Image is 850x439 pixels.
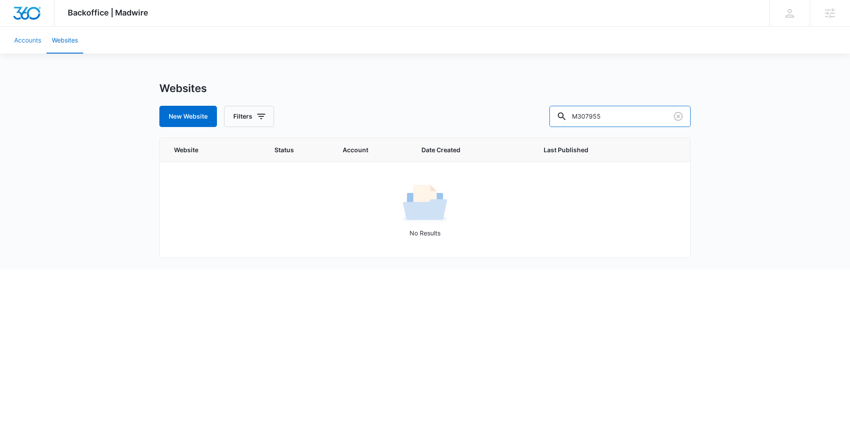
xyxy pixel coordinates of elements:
a: Websites [46,27,83,54]
span: Website [174,145,240,154]
input: Search [549,106,691,127]
img: No Results [403,182,447,226]
span: Backoffice | Madwire [68,8,148,17]
span: Status [274,145,321,154]
a: Accounts [9,27,46,54]
button: Clear [671,109,685,123]
button: Filters [224,106,274,127]
button: New Website [159,106,217,127]
span: Last Published [544,145,642,154]
span: Account [343,145,400,154]
p: No Results [160,228,690,238]
span: Date Created [421,145,510,154]
h1: Websites [159,82,207,95]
